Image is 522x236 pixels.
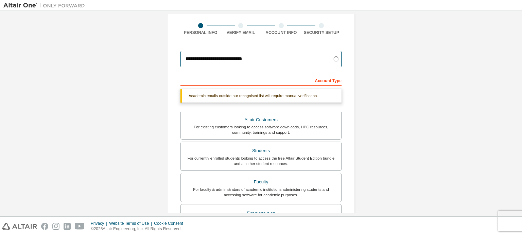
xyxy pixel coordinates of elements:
div: Everyone else [185,208,337,218]
img: youtube.svg [75,223,85,230]
img: instagram.svg [52,223,59,230]
div: Faculty [185,177,337,187]
div: Altair Customers [185,115,337,125]
div: Account Type [180,75,342,86]
img: facebook.svg [41,223,48,230]
img: linkedin.svg [64,223,71,230]
p: © 2025 Altair Engineering, Inc. All Rights Reserved. [91,226,187,232]
div: For currently enrolled students looking to access the free Altair Student Edition bundle and all ... [185,156,337,166]
div: Verify Email [221,30,261,35]
div: For faculty & administrators of academic institutions administering students and accessing softwa... [185,187,337,198]
div: Personal Info [180,30,221,35]
img: altair_logo.svg [2,223,37,230]
div: Security Setup [301,30,342,35]
div: Students [185,146,337,156]
div: Academic emails outside our recognised list will require manual verification. [180,89,342,103]
div: Cookie Consent [154,221,187,226]
div: Website Terms of Use [109,221,154,226]
div: Privacy [91,221,109,226]
div: Account Info [261,30,301,35]
div: For existing customers looking to access software downloads, HPC resources, community, trainings ... [185,124,337,135]
img: Altair One [3,2,88,9]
